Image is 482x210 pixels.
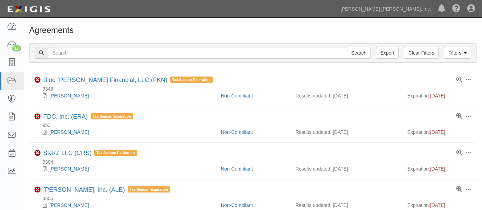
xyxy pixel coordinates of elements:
i: Non-Compliant [34,187,40,193]
a: View results summary [456,77,462,83]
div: 17 [12,45,21,51]
div: Paula Jewell [34,92,216,99]
span: [DATE] [430,166,445,172]
div: Blue Jay Financial, LLC (FKN) [43,77,213,84]
input: Search [48,47,347,59]
a: Non-Compliant [221,202,253,208]
a: View results summary [456,113,462,119]
a: [PERSON_NAME] [49,93,89,98]
div: 3304 [34,159,477,165]
span: Tax Season Expiration [94,150,137,156]
a: Non-Compliant [221,166,253,172]
div: 953 [34,122,477,129]
span: Tax Season Expiration [91,113,133,119]
div: 3555 [34,195,477,202]
div: Results updated: [DATE] [295,202,397,209]
img: logo-5460c22ac91f19d4615b14bd174203de0afe785f0fc80cf4dbbc73dc1793850b.png [5,3,52,15]
a: [PERSON_NAME] [PERSON_NAME], Inc. [337,2,435,16]
a: Clear Filters [404,47,438,59]
a: View results summary [456,186,462,192]
div: FDC, Inc. (ERA) [43,113,133,121]
i: Non-Compliant [34,77,40,83]
a: [PERSON_NAME], Inc. (ALE) [43,186,125,193]
div: Expiration: [408,92,472,99]
div: Mericia Mills [34,202,216,209]
input: Search [347,47,371,59]
i: Non-Compliant [34,114,40,120]
a: [PERSON_NAME] [49,202,89,208]
div: Mericia Mills, Inc. (ALE) [43,186,170,194]
a: Non-Compliant [221,93,253,98]
div: Donald Krzesniak [34,165,216,172]
a: SKRZ LLC (CRS) [43,150,92,156]
i: Non-Compliant [34,150,40,156]
span: [DATE] [430,202,445,208]
div: Expiration: [408,202,472,209]
div: Expiration: [408,129,472,136]
div: 3348 [34,85,477,92]
a: Non-Compliant [221,129,253,135]
i: Help Center - Complianz [452,5,460,13]
a: Export [376,47,399,59]
a: Filters [444,47,471,59]
h1: Agreements [29,26,477,35]
span: Tax Season Expiration [170,77,213,83]
a: [PERSON_NAME] [49,129,89,135]
div: Results updated: [DATE] [295,92,397,99]
a: FDC, Inc. (ERA) [43,113,88,120]
span: [DATE] [430,129,445,135]
div: Results updated: [DATE] [295,129,397,136]
div: SKRZ LLC (CRS) [43,150,137,157]
div: Results updated: [DATE] [295,165,397,172]
a: Blue [PERSON_NAME] Financial, LLC (FKN) [43,77,167,83]
div: Franklin D. Cooper, Jr. [34,129,216,136]
a: [PERSON_NAME] [49,166,89,172]
span: Tax Season Expiration [128,186,170,192]
div: Expiration: [408,165,472,172]
a: View results summary [456,150,462,156]
span: [DATE] [430,93,445,98]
